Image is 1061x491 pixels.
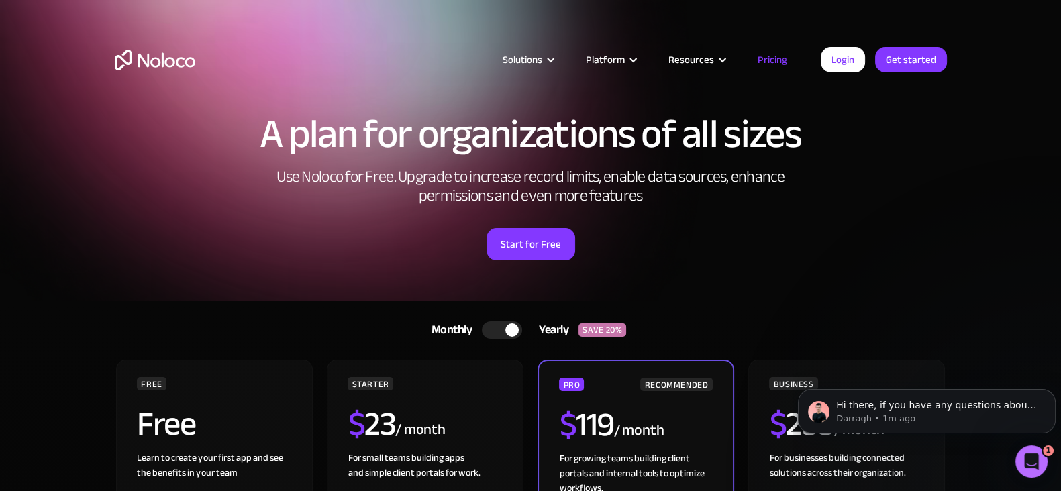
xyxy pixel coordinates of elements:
[1015,445,1048,478] iframe: Intercom live chat
[348,392,364,455] span: $
[395,419,446,441] div: / month
[522,320,578,340] div: Yearly
[559,378,584,391] div: PRO
[821,47,865,72] a: Login
[769,377,817,390] div: BUSINESS
[1043,445,1054,456] span: 1
[769,392,786,455] span: $
[668,51,714,68] div: Resources
[793,361,1061,455] iframe: Intercom notifications message
[875,47,947,72] a: Get started
[262,168,799,205] h2: Use Noloco for Free. Upgrade to increase record limits, enable data sources, enhance permissions ...
[115,114,947,154] h1: A plan for organizations of all sizes
[741,51,804,68] a: Pricing
[415,320,483,340] div: Monthly
[348,377,393,390] div: STARTER
[503,51,542,68] div: Solutions
[115,50,195,70] a: home
[640,378,712,391] div: RECOMMENDED
[578,323,626,337] div: SAVE 20%
[559,393,576,456] span: $
[769,407,833,441] h2: 255
[137,377,166,390] div: FREE
[652,51,741,68] div: Resources
[586,51,625,68] div: Platform
[486,51,569,68] div: Solutions
[348,407,395,441] h2: 23
[613,420,664,441] div: / month
[569,51,652,68] div: Platform
[137,407,195,441] h2: Free
[487,228,575,260] a: Start for Free
[559,408,613,441] h2: 119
